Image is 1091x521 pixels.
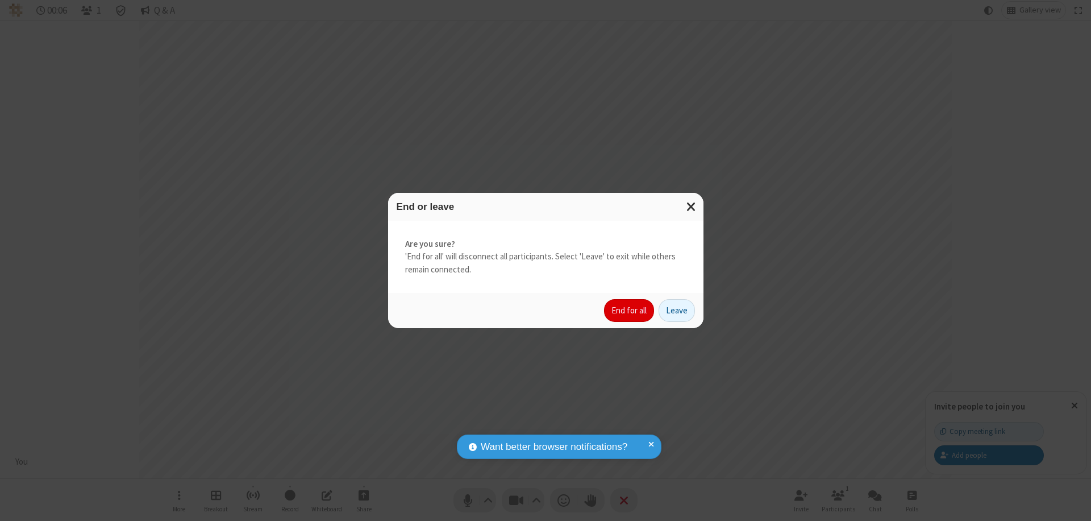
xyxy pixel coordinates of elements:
h3: End or leave [397,201,695,212]
button: End for all [604,299,654,322]
span: Want better browser notifications? [481,440,627,454]
button: Leave [659,299,695,322]
div: 'End for all' will disconnect all participants. Select 'Leave' to exit while others remain connec... [388,221,703,293]
strong: Are you sure? [405,238,686,251]
button: Close modal [680,193,703,221]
